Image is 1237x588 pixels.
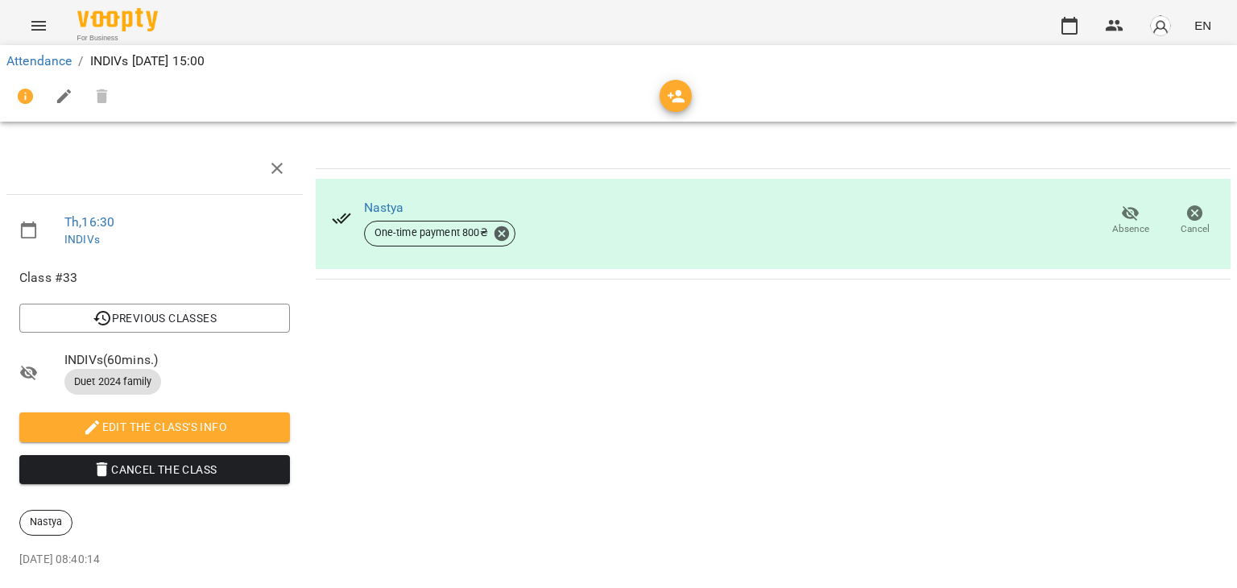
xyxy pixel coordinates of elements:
span: Nastya [20,515,72,529]
span: Absence [1112,222,1149,236]
li: / [78,52,83,71]
p: [DATE] 08:40:14 [19,552,290,568]
img: Voopty Logo [77,8,158,31]
p: INDIVs [DATE] 15:00 [90,52,205,71]
span: Cancel [1181,222,1210,236]
div: Nastya [19,510,72,536]
nav: breadcrumb [6,52,1231,71]
span: Previous Classes [32,308,277,328]
button: Edit the class's Info [19,412,290,441]
span: For Business [77,33,158,43]
span: Cancel the class [32,460,277,479]
a: Attendance [6,53,72,68]
span: Duet 2024 family [64,375,161,389]
img: avatar_s.png [1149,14,1172,37]
span: Edit the class's Info [32,417,277,437]
button: EN [1188,10,1218,40]
span: EN [1194,17,1211,34]
button: Previous Classes [19,304,290,333]
button: Cancel the class [19,455,290,484]
button: Menu [19,6,58,45]
button: Cancel [1163,198,1227,243]
a: INDIVs [64,233,100,246]
button: Absence [1098,198,1163,243]
span: One-time payment 800 ₴ [365,226,498,240]
a: Th , 16:30 [64,214,114,230]
span: INDIVs ( 60 mins. ) [64,350,290,370]
a: Nastya [364,200,404,215]
span: Class #33 [19,268,290,288]
div: One-time payment 800₴ [364,221,515,246]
